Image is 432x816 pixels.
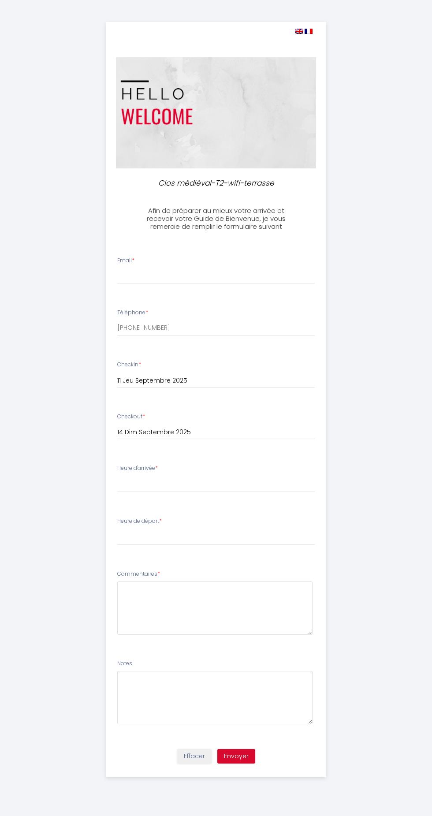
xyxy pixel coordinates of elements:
[145,207,287,231] h3: Afin de préparer au mieux votre arrivée et recevoir votre Guide de Bienvenue, je vous remercie de...
[217,749,255,764] button: Envoyer
[117,413,145,421] label: Checkout
[117,464,158,473] label: Heure d'arrivée
[117,570,160,578] label: Commentaires
[117,660,132,668] label: Notes
[177,749,212,764] button: Effacer
[149,177,283,189] p: Clos médiéval-T2-wifi-terrasse
[117,257,134,265] label: Email
[117,517,162,525] label: Heure de départ
[117,309,148,317] label: Téléphone
[305,29,313,34] img: fr.png
[117,361,141,369] label: Checkin
[295,29,303,34] img: en.png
